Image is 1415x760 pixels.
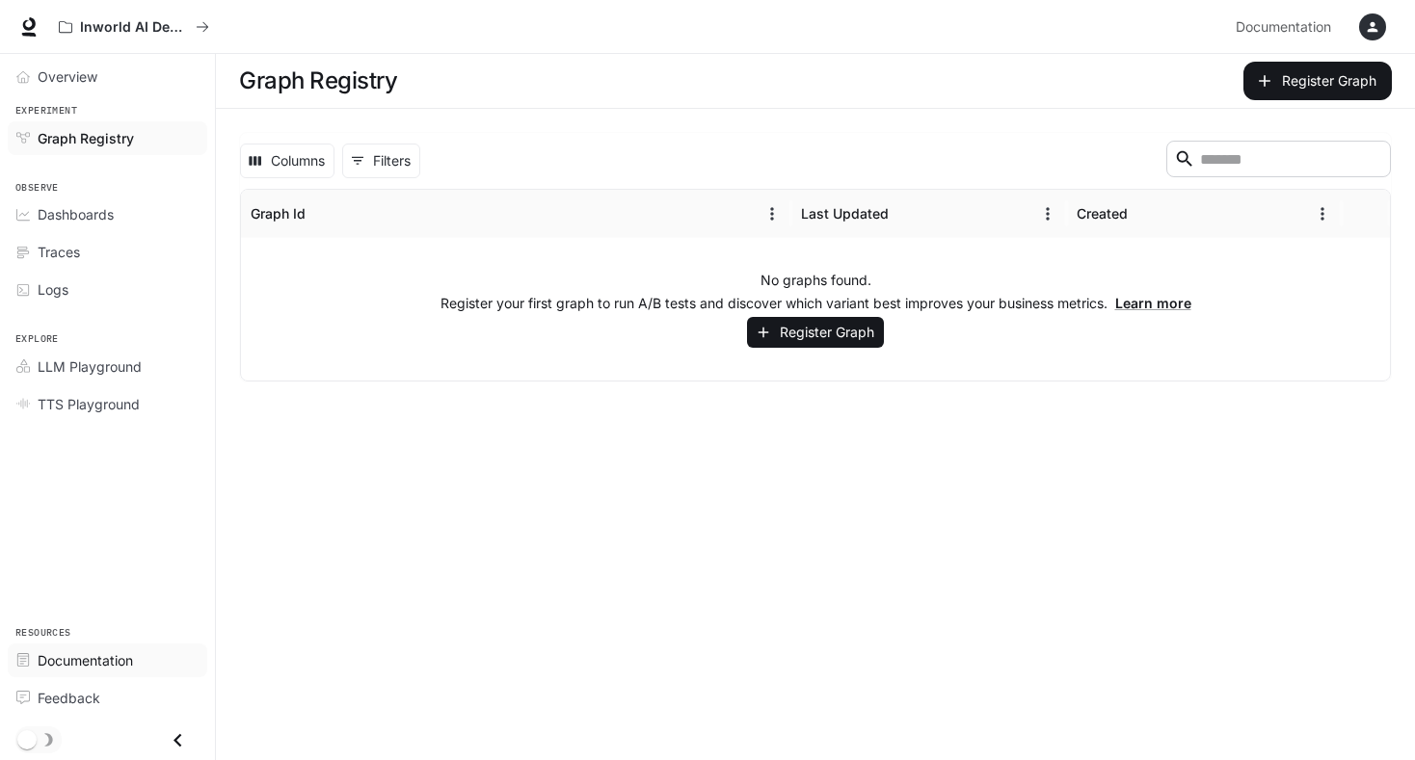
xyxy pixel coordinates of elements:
[891,199,920,228] button: Sort
[8,197,207,231] a: Dashboards
[441,294,1191,313] p: Register your first graph to run A/B tests and discover which variant best improves your business...
[17,728,37,749] span: Dark mode toggle
[1166,141,1391,181] div: Search
[8,273,207,306] a: Logs
[8,643,207,677] a: Documentation
[38,204,114,224] span: Dashboards
[1115,295,1191,311] a: Learn more
[38,66,97,87] span: Overview
[801,205,889,222] div: Last Updated
[747,317,884,349] button: Register Graph
[38,356,142,377] span: LLM Playground
[38,650,133,670] span: Documentation
[8,387,207,421] a: TTS Playground
[1077,205,1128,222] div: Created
[342,144,420,178] button: Show filters
[8,350,207,383] a: LLM Playground
[8,60,207,93] a: Overview
[1130,199,1159,228] button: Sort
[8,681,207,715] a: Feedback
[50,8,218,46] button: All workspaces
[240,144,334,178] button: Select columns
[8,235,207,269] a: Traces
[251,205,306,222] div: Graph Id
[156,721,200,760] button: Close drawer
[1243,62,1392,100] button: Register Graph
[8,121,207,155] a: Graph Registry
[38,242,80,262] span: Traces
[1033,199,1062,228] button: Menu
[1228,8,1346,46] a: Documentation
[761,271,871,290] p: No graphs found.
[38,688,100,708] span: Feedback
[38,279,68,300] span: Logs
[38,128,134,148] span: Graph Registry
[80,19,188,36] p: Inworld AI Demos
[1236,15,1331,39] span: Documentation
[307,199,336,228] button: Sort
[38,394,140,414] span: TTS Playground
[239,62,397,100] h1: Graph Registry
[1308,199,1337,228] button: Menu
[758,199,787,228] button: Menu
